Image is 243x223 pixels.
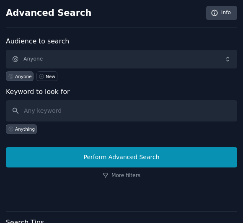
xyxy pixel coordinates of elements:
label: Audience to search [6,37,69,45]
div: Anyone [15,73,32,79]
h2: Advanced Search [6,8,202,18]
a: More filters [103,172,140,180]
div: Anything [15,126,35,132]
a: Info [206,6,237,20]
button: Anyone [6,50,237,69]
button: Perform Advanced Search [6,147,237,167]
div: New [46,73,55,79]
a: New [36,71,57,81]
input: Any keyword [6,100,237,122]
label: Keyword to look for [6,88,70,96]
